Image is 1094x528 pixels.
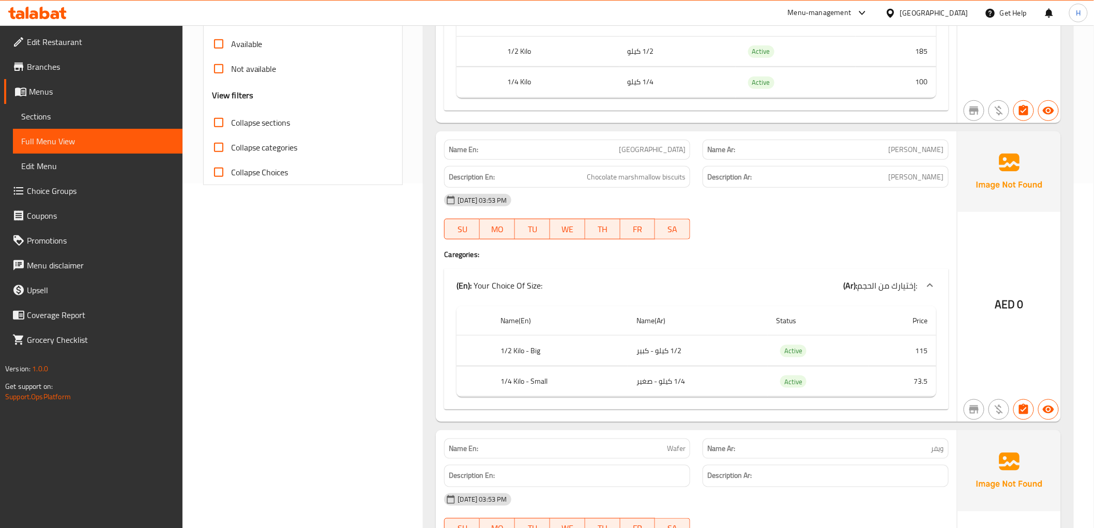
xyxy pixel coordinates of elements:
div: Active [780,375,807,388]
a: Choice Groups [4,178,183,203]
h4: Caregories: [444,249,948,260]
button: MO [480,219,515,239]
span: Coupons [27,209,174,222]
span: Coverage Report [27,309,174,321]
span: Edit Restaurant [27,36,174,48]
span: Choice Groups [27,185,174,197]
a: Edit Restaurant [4,29,183,54]
td: 115 [869,336,936,366]
span: Chocolate marshmallow biscuits [587,171,686,184]
span: Collapse sections [231,116,291,129]
span: SA [659,222,686,237]
span: [GEOGRAPHIC_DATA] [619,144,686,155]
a: Grocery Checklist [4,327,183,352]
img: Ae5nvW7+0k+MAAAAAElFTkSuQmCC [958,131,1061,212]
th: Name(En) [492,306,628,336]
button: Available [1038,100,1059,121]
button: SU [444,219,480,239]
span: ويفر [931,443,944,454]
a: Support.OpsPlatform [5,390,71,403]
a: Full Menu View [13,129,183,154]
span: بسكوت مارشملو جوكلت [889,171,944,184]
table: choices table [457,306,936,397]
span: Upsell [27,284,174,296]
button: Available [1038,399,1059,420]
th: Name(Ar) [628,306,768,336]
span: Collapse categories [231,141,298,154]
th: 1/4 Kilo - Small [492,366,628,397]
th: 1/2 Kilo [499,36,619,67]
p: Your Choice Of Size: [457,279,542,292]
span: H [1076,7,1081,19]
span: 0 [1017,294,1024,314]
span: Not available [231,63,277,75]
b: (Ar): [844,278,858,293]
span: [DATE] 03:53 PM [453,195,511,205]
td: 100 [856,67,936,98]
span: Active [748,77,774,88]
button: WE [550,219,585,239]
button: Purchased item [989,399,1009,420]
span: SU [449,222,476,237]
td: 1/4 كيلو [619,67,736,98]
td: 73.5 [869,366,936,397]
span: Version: [5,362,31,375]
span: 1.0.0 [32,362,48,375]
a: Sections [13,104,183,129]
a: Menus [4,79,183,104]
a: Branches [4,54,183,79]
button: FR [620,219,656,239]
table: choices table [457,7,936,98]
button: TU [515,219,550,239]
button: SA [655,219,690,239]
button: Has choices [1013,399,1034,420]
a: Coverage Report [4,303,183,327]
span: MO [484,222,511,237]
div: (En): Your Choice Of Size:(Ar):إختيارك من الحجم: [444,269,948,302]
button: TH [585,219,620,239]
td: 1/4 كيلو - صغير [628,366,768,397]
th: Status [768,306,869,336]
button: Has choices [1013,100,1034,121]
th: 1/4 Kilo [499,67,619,98]
span: WE [554,222,581,237]
a: Coupons [4,203,183,228]
th: 1/2 Kilo - Big [492,336,628,366]
strong: Name Ar: [707,443,735,454]
strong: Name En: [449,443,478,454]
strong: Name En: [449,144,478,155]
a: Menu disclaimer [4,253,183,278]
span: [DATE] 03:53 PM [453,495,511,505]
b: (En): [457,278,472,293]
div: [GEOGRAPHIC_DATA] [900,7,968,19]
span: Wafer [667,443,686,454]
span: FR [625,222,651,237]
button: Purchased item [989,100,1009,121]
span: إختيارك من الحجم: [858,278,918,293]
a: Upsell [4,278,183,303]
span: Grocery Checklist [27,334,174,346]
span: Active [780,376,807,388]
a: Edit Menu [13,154,183,178]
span: Get support on: [5,380,53,393]
span: Available [231,38,263,50]
span: Edit Menu [21,160,174,172]
td: 1/2 كيلو - كبير [628,336,768,366]
span: Promotions [27,234,174,247]
td: 185 [856,36,936,67]
div: Menu-management [788,7,852,19]
button: Not branch specific item [964,100,984,121]
span: Sections [21,110,174,123]
strong: Description En: [449,171,495,184]
img: Ae5nvW7+0k+MAAAAAElFTkSuQmCC [958,430,1061,511]
strong: Name Ar: [707,144,735,155]
span: TU [519,222,546,237]
span: Active [780,345,807,357]
span: Collapse Choices [231,166,288,178]
span: AED [995,294,1015,314]
strong: Description Ar: [707,470,752,482]
th: Price [869,306,936,336]
div: Active [748,46,774,58]
span: TH [589,222,616,237]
